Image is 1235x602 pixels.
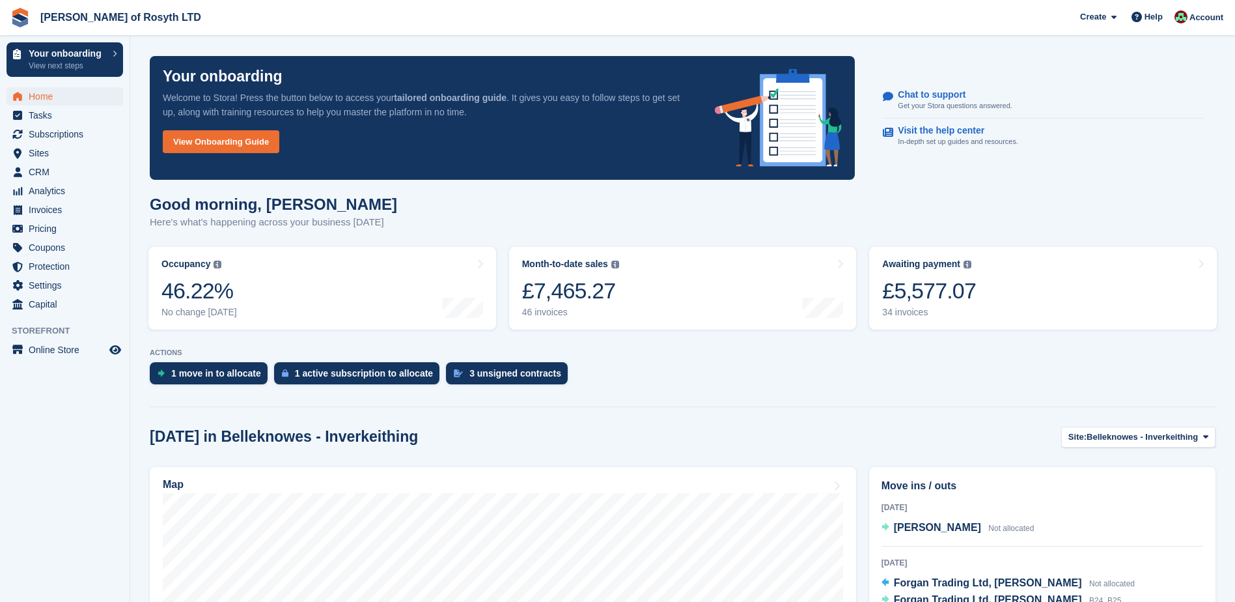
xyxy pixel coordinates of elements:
span: Site: [1068,431,1087,444]
a: menu [7,87,123,106]
a: [PERSON_NAME] Not allocated [881,520,1034,537]
span: Account [1189,11,1223,24]
a: menu [7,341,123,359]
a: Your onboarding View next steps [7,42,123,77]
a: menu [7,257,123,276]
span: Create [1080,10,1106,23]
div: 46.22% [161,278,237,304]
p: Here's what's happening across your business [DATE] [150,215,397,230]
h2: Map [163,479,184,491]
div: £7,465.27 [522,278,619,304]
p: In-depth set up guides and resources. [898,136,1018,147]
span: Coupons [29,238,107,257]
div: 1 active subscription to allocate [295,368,433,379]
div: [DATE] [881,557,1203,569]
p: Get your Stora questions answered. [898,100,1012,111]
span: Online Store [29,341,107,359]
a: Awaiting payment £5,577.07 34 invoices [869,247,1217,330]
span: Analytics [29,182,107,200]
a: menu [7,182,123,200]
h1: Good morning, [PERSON_NAME] [150,195,397,213]
div: 1 move in to allocate [171,368,261,379]
img: icon-info-grey-7440780725fd019a000dd9b08b2336e03edf1995a4989e88bcd33f0948082b44.svg [611,261,619,268]
span: Pricing [29,220,107,238]
a: Preview store [107,342,123,358]
div: Awaiting payment [882,259,960,270]
img: icon-info-grey-7440780725fd019a000dd9b08b2336e03edf1995a4989e88bcd33f0948082b44.svg [214,261,221,268]
a: 1 move in to allocate [150,362,274,391]
span: Not allocated [1089,579,1135,588]
div: 34 invoices [882,307,976,318]
div: 3 unsigned contracts [469,368,561,379]
span: Settings [29,276,107,294]
a: 3 unsigned contracts [446,362,574,391]
span: Home [29,87,107,106]
p: Chat to support [898,89,1001,100]
span: [PERSON_NAME] [894,522,981,533]
h2: [DATE] in Belleknowes - Inverkeithing [150,428,418,446]
p: View next steps [29,60,106,72]
img: active_subscription_to_allocate_icon-d502201f5373d7db506a760aba3b589e785aa758c864c3986d89f69b8ff3... [282,369,288,377]
div: 46 invoices [522,307,619,318]
a: menu [7,220,123,238]
span: Help [1145,10,1163,23]
span: Invoices [29,201,107,219]
img: move_ins_to_allocate_icon-fdf77a2bb77ea45bf5b3d319d69a93e2d87916cf1d5bf7949dd705db3b84f3ca.svg [158,369,165,377]
div: Occupancy [161,259,210,270]
a: menu [7,295,123,313]
div: Month-to-date sales [522,259,608,270]
div: [DATE] [881,502,1203,513]
p: Your onboarding [163,69,283,84]
a: menu [7,238,123,257]
a: Occupancy 46.22% No change [DATE] [148,247,496,330]
a: menu [7,106,123,124]
a: menu [7,276,123,294]
a: menu [7,163,123,181]
a: menu [7,201,123,219]
span: Capital [29,295,107,313]
img: stora-icon-8386f47178a22dfd0bd8f6a31ec36ba5ce8667c1dd55bd0f319d3a0aa187defe.svg [10,8,30,27]
span: Not allocated [988,524,1034,533]
p: Welcome to Stora! Press the button below to access your . It gives you easy to follow steps to ge... [163,91,694,119]
h2: Move ins / outs [881,478,1203,494]
a: Chat to support Get your Stora questions answered. [883,83,1203,119]
img: onboarding-info-6c161a55d2c0e0a8cae90662b2fe09162a5109e8cc188191df67fb4f79e88e88.svg [715,69,842,167]
div: £5,577.07 [882,278,976,304]
a: menu [7,144,123,162]
img: icon-info-grey-7440780725fd019a000dd9b08b2336e03edf1995a4989e88bcd33f0948082b44.svg [964,261,971,268]
button: Site: Belleknowes - Inverkeithing [1061,427,1215,448]
a: Visit the help center In-depth set up guides and resources. [883,119,1203,154]
span: Belleknowes - Inverkeithing [1087,431,1198,444]
div: No change [DATE] [161,307,237,318]
a: 1 active subscription to allocate [274,362,446,391]
span: Sites [29,144,107,162]
img: contract_signature_icon-13c848040528278c33f63329250d36e43548de30e8caae1d1a13099fd9432cc5.svg [454,369,463,377]
span: Storefront [12,324,130,337]
span: Forgan Trading Ltd, [PERSON_NAME] [894,577,1082,588]
a: View Onboarding Guide [163,130,279,153]
span: Tasks [29,106,107,124]
a: Month-to-date sales £7,465.27 46 invoices [509,247,857,330]
strong: tailored onboarding guide [394,93,506,103]
img: Anne Thomson [1174,10,1187,23]
a: [PERSON_NAME] of Rosyth LTD [35,7,206,28]
p: ACTIONS [150,349,1215,357]
span: CRM [29,163,107,181]
p: Your onboarding [29,49,106,58]
p: Visit the help center [898,125,1008,136]
span: Protection [29,257,107,276]
span: Subscriptions [29,125,107,143]
a: Forgan Trading Ltd, [PERSON_NAME] Not allocated [881,575,1135,592]
a: menu [7,125,123,143]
